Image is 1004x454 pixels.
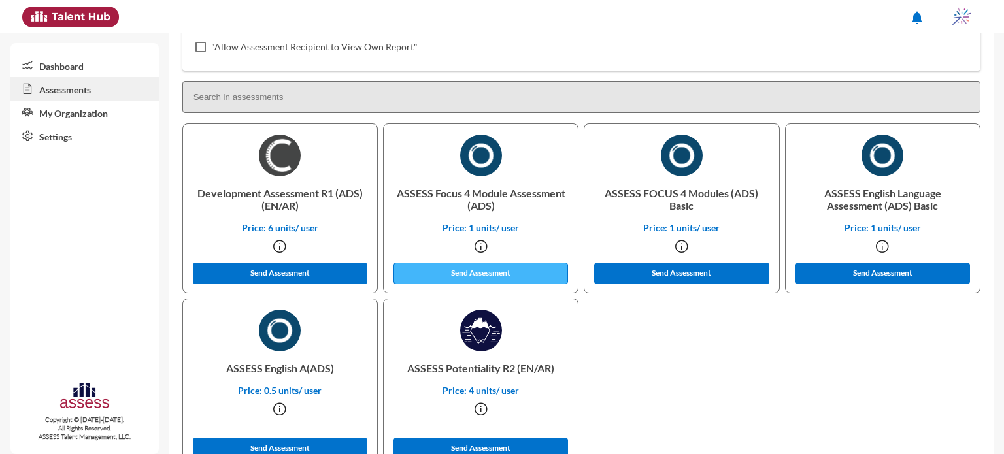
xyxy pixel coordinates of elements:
p: Development Assessment R1 (ADS) (EN/AR) [193,176,367,222]
p: Copyright © [DATE]-[DATE]. All Rights Reserved. ASSESS Talent Management, LLC. [10,415,159,441]
a: Dashboard [10,54,159,77]
p: ASSESS Focus 4 Module Assessment (ADS) [394,176,567,222]
p: ASSESS English A(ADS) [193,351,367,385]
input: Search in assessments [182,81,980,113]
button: Send Assessment [795,263,971,284]
button: Send Assessment [594,263,769,284]
p: Price: 1 units/ user [796,222,969,233]
button: Send Assessment [193,263,368,284]
p: ASSESS English Language Assessment (ADS) Basic [796,176,969,222]
p: Price: 1 units/ user [394,222,567,233]
a: Assessments [10,77,159,101]
p: Price: 0.5 units/ user [193,385,367,396]
img: assesscompany-logo.png [59,381,110,413]
p: ASSESS FOCUS 4 Modules (ADS) Basic [595,176,768,222]
a: Settings [10,124,159,148]
button: Send Assessment [393,263,569,284]
p: Price: 6 units/ user [193,222,367,233]
mat-icon: notifications [909,10,925,25]
span: "Allow Assessment Recipient to View Own Report" [211,39,418,55]
p: Price: 4 units/ user [394,385,567,396]
p: ASSESS Potentiality R2 (EN/AR) [394,351,567,385]
a: My Organization [10,101,159,124]
p: Price: 1 units/ user [595,222,768,233]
